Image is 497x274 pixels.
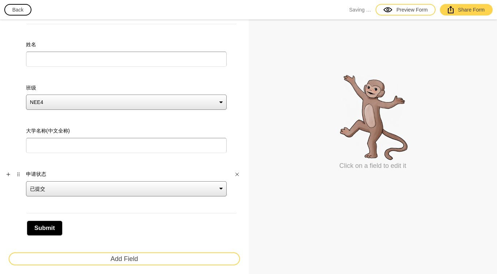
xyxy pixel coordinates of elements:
button: Add Field [9,252,240,265]
button: Add [4,170,12,178]
button: Close [233,170,241,178]
span: Saving … [349,6,371,13]
button: Drag [14,170,22,178]
label: 申请状态 [26,170,227,178]
label: 姓名 [26,41,227,48]
button: Submit [27,221,63,236]
svg: Add [6,172,10,177]
p: Click on a field to edit it [339,161,406,170]
label: 班级 [26,84,227,91]
a: Share Form [440,4,493,16]
label: 大学名称(中文全称) [26,127,227,134]
svg: Drag [16,172,21,177]
button: Back [4,4,31,16]
img: select-field.png [337,73,409,161]
a: Preview Form [376,4,436,16]
div: Share Form [448,6,485,13]
div: Preview Form [384,6,428,13]
svg: Close [235,172,239,177]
